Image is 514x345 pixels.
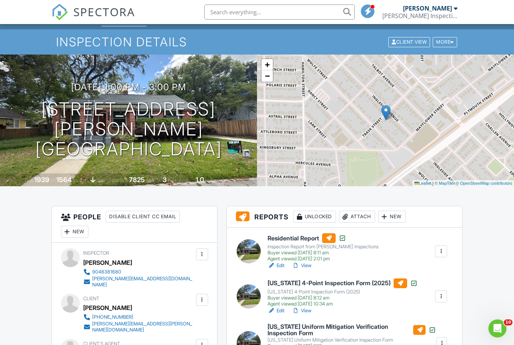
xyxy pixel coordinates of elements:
div: [PERSON_NAME] [83,257,132,268]
div: 3 [163,176,167,184]
a: View [292,262,312,269]
div: [PHONE_NUMBER] [92,314,133,320]
h6: [US_STATE] Uniform Mitigation Verification Inspection Form [268,324,436,337]
span: SPECTORA [73,4,135,20]
span: slab [97,178,105,183]
span: bedrooms [168,178,189,183]
span: Inspector [83,250,109,256]
span: sq. ft. [73,178,83,183]
div: Kelly Inspections LLC [382,12,458,20]
div: 1.0 [196,176,204,184]
a: SPECTORA [52,10,135,26]
span: − [265,71,270,81]
a: View [292,307,312,315]
div: 9048381680 [92,269,121,275]
div: [PERSON_NAME] [83,302,132,313]
span: | [432,181,433,185]
div: [US_STATE] 4-Point Inspection Form (2025) [268,289,418,295]
h3: [DATE] 1:00 pm - 3:00 pm [71,82,186,92]
iframe: Intercom live chat [488,319,506,337]
span: Client [83,296,99,301]
div: 7825 [129,176,145,184]
span: bathrooms [205,178,227,183]
span: sq.ft. [146,178,155,183]
span: Built [25,178,33,183]
h1: [STREET_ADDRESS][PERSON_NAME] [GEOGRAPHIC_DATA] [12,99,245,159]
a: 9048381680 [83,268,194,276]
div: 1939 [34,176,49,184]
span: + [265,60,270,69]
h6: [US_STATE] 4-Point Inspection Form (2025) [268,278,418,288]
div: New [378,211,406,223]
div: Buyer viewed [DATE] 8:11 am [268,250,379,256]
h3: Reports [227,206,462,228]
div: Client View [388,37,430,47]
h3: People [52,206,217,243]
a: Client View [388,39,432,44]
a: Edit [268,262,284,269]
a: [PERSON_NAME][EMAIL_ADDRESS][PERSON_NAME][DOMAIN_NAME] [83,321,194,333]
div: Agent viewed [DATE] 2:01 pm [268,256,379,262]
a: © MapTiler [435,181,455,185]
a: Residential Report Inspection Report from [PERSON_NAME] Inspections Buyer viewed [DATE] 8:11 am A... [268,233,379,262]
div: Disable Client CC Email [106,211,180,223]
div: New [61,226,88,238]
div: Agent viewed [DATE] 10:34 am [268,301,418,307]
a: Edit [268,307,284,315]
a: Leaflet [414,181,431,185]
div: [US_STATE] Uniform Mitigation Verification Inspection Form [268,337,436,343]
img: Marker [381,105,391,120]
img: The Best Home Inspection Software - Spectora [52,4,68,20]
span: 10 [504,319,512,325]
div: 1564 [56,176,71,184]
a: [PERSON_NAME][EMAIL_ADDRESS][DOMAIN_NAME] [83,276,194,288]
a: Zoom in [262,59,273,70]
div: Buyer viewed [DATE] 8:12 am [268,295,418,301]
h1: Inspection Details [56,35,458,49]
div: Attach [339,211,375,223]
a: Zoom out [262,70,273,82]
a: [US_STATE] 4-Point Inspection Form (2025) [US_STATE] 4-Point Inspection Form (2025) Buyer viewed ... [268,278,418,307]
div: [PERSON_NAME][EMAIL_ADDRESS][PERSON_NAME][DOMAIN_NAME] [92,321,194,333]
div: [PERSON_NAME][EMAIL_ADDRESS][DOMAIN_NAME] [92,276,194,288]
a: © OpenStreetMap contributors [456,181,512,185]
div: Inspection Report from [PERSON_NAME] Inspections [268,244,379,250]
input: Search everything... [204,5,355,20]
div: Unlocked [293,211,336,223]
a: [PHONE_NUMBER] [83,313,194,321]
h6: Residential Report [268,233,379,243]
span: Lot Size [112,178,128,183]
div: [PERSON_NAME] [403,5,452,12]
div: More [433,37,457,47]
